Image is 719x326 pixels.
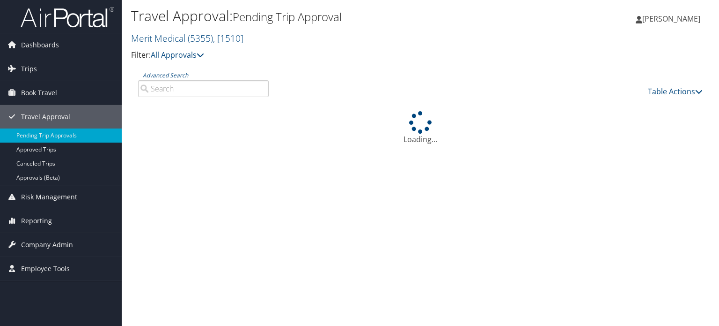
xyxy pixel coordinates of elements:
img: airportal-logo.png [21,6,114,28]
span: ( 5355 ) [188,32,213,45]
span: Dashboards [21,33,59,57]
p: Filter: [131,49,517,61]
span: Reporting [21,209,52,233]
span: Risk Management [21,185,77,209]
a: Advanced Search [143,71,188,79]
span: [PERSON_NAME] [642,14,700,24]
span: Trips [21,57,37,81]
h1: Travel Approval: [131,6,517,26]
a: [PERSON_NAME] [636,5,710,33]
small: Pending Trip Approval [233,9,342,24]
span: Company Admin [21,233,73,257]
a: Table Actions [648,86,703,97]
span: Book Travel [21,81,57,105]
a: All Approvals [151,50,204,60]
input: Advanced Search [138,80,269,97]
a: Merit Medical [131,32,243,45]
span: Travel Approval [21,105,70,129]
span: , [ 1510 ] [213,32,243,45]
div: Loading... [131,111,710,145]
span: Employee Tools [21,257,70,281]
